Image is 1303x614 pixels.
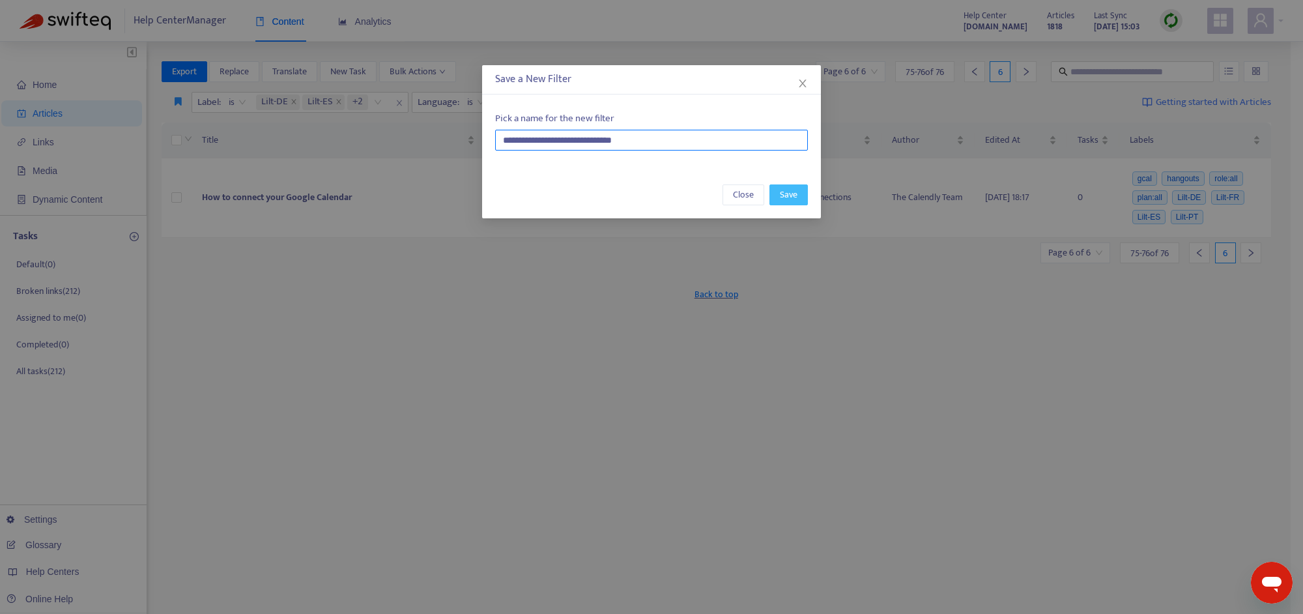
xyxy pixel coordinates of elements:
[495,72,808,87] div: Save a New Filter
[733,188,754,202] span: Close
[769,184,808,205] button: Save
[1251,562,1293,604] iframe: Button to launch messaging window
[780,188,797,202] span: Save
[723,184,764,205] button: Close
[495,113,808,124] h6: Pick a name for the new filter
[795,76,810,91] button: Close
[797,78,808,89] span: close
